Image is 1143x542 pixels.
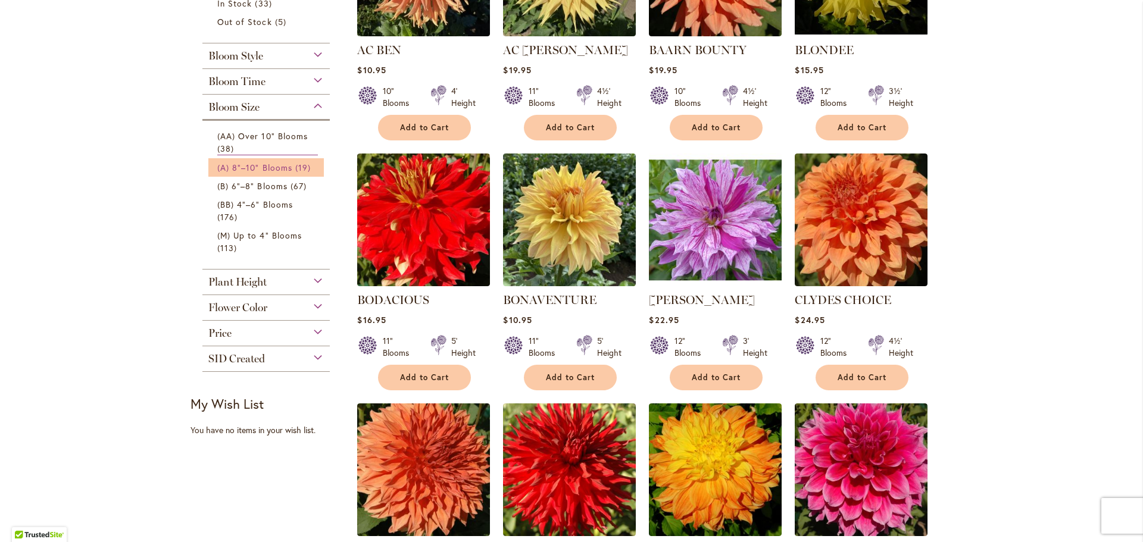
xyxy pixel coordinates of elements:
[383,85,416,109] div: 10" Blooms
[9,500,42,533] iframe: Launch Accessibility Center
[529,85,562,109] div: 11" Blooms
[400,123,449,133] span: Add to Cart
[217,199,293,210] span: (BB) 4"–6" Blooms
[795,403,927,536] img: EMORY PAUL
[649,314,679,325] span: $22.95
[217,16,272,27] span: Out of Stock
[743,85,767,109] div: 4½' Height
[357,153,490,286] img: BODACIOUS
[357,277,490,289] a: BODACIOUS
[670,365,763,390] button: Add to Cart
[524,365,617,390] button: Add to Cart
[383,335,416,359] div: 11" Blooms
[503,293,597,307] a: BONAVENTURE
[295,161,314,174] span: 19
[208,327,232,340] span: Price
[524,115,617,140] button: Add to Cart
[217,180,318,192] a: (B) 6"–8" Blooms 67
[190,424,349,436] div: You have no items in your wish list.
[217,161,318,174] a: (A) 8"–10" Blooms 19
[217,142,237,155] span: 38
[816,365,908,390] button: Add to Cart
[217,130,318,155] a: (AA) Over 10" Blooms 38
[451,335,476,359] div: 5' Height
[816,115,908,140] button: Add to Cart
[357,293,429,307] a: BODACIOUS
[795,293,891,307] a: CLYDES CHOICE
[503,43,628,57] a: AC [PERSON_NAME]
[889,335,913,359] div: 4½' Height
[208,49,263,62] span: Bloom Style
[208,101,260,114] span: Bloom Size
[743,335,767,359] div: 3' Height
[649,277,782,289] a: Brandon Michael
[692,372,741,383] span: Add to Cart
[451,85,476,109] div: 4' Height
[503,314,532,325] span: $10.95
[820,85,854,109] div: 12" Blooms
[889,85,913,109] div: 3½' Height
[291,180,310,192] span: 67
[208,352,265,365] span: SID Created
[649,153,782,286] img: Brandon Michael
[357,27,490,39] a: AC BEN
[217,242,240,254] span: 113
[546,372,595,383] span: Add to Cart
[670,115,763,140] button: Add to Cart
[597,335,622,359] div: 5' Height
[597,85,622,109] div: 4½' Height
[674,85,708,109] div: 10" Blooms
[649,43,747,57] a: BAARN BOUNTY
[503,27,636,39] a: AC Jeri
[503,153,636,286] img: Bonaventure
[795,64,823,76] span: $15.95
[529,335,562,359] div: 11" Blooms
[820,335,854,359] div: 12" Blooms
[357,403,490,536] img: CROYDON MASTERPIECE
[190,395,264,412] strong: My Wish List
[217,130,308,142] span: (AA) Over 10" Blooms
[208,275,267,289] span: Plant Height
[208,75,266,88] span: Bloom Time
[217,229,318,254] a: (M) Up to 4" Blooms 113
[503,277,636,289] a: Bonaventure
[357,43,401,57] a: AC BEN
[795,43,854,57] a: BLONDEE
[217,211,241,223] span: 176
[357,64,386,76] span: $10.95
[838,372,886,383] span: Add to Cart
[795,527,927,538] a: EMORY PAUL
[649,403,782,536] img: EL SOL
[378,115,471,140] button: Add to Cart
[795,27,927,39] a: Blondee
[692,123,741,133] span: Add to Cart
[217,180,288,192] span: (B) 6"–8" Blooms
[378,365,471,390] button: Add to Cart
[357,527,490,538] a: CROYDON MASTERPIECE
[217,230,302,241] span: (M) Up to 4" Blooms
[795,153,927,286] img: Clyde's Choice
[503,64,531,76] span: $19.95
[217,162,292,173] span: (A) 8"–10" Blooms
[503,403,636,536] img: DR LES
[546,123,595,133] span: Add to Cart
[217,15,318,28] a: Out of Stock 5
[649,527,782,538] a: EL SOL
[795,314,825,325] span: $24.95
[649,27,782,39] a: Baarn Bounty
[503,527,636,538] a: DR LES
[217,198,318,223] a: (BB) 4"–6" Blooms 176
[649,64,677,76] span: $19.95
[208,301,267,314] span: Flower Color
[838,123,886,133] span: Add to Cart
[674,335,708,359] div: 12" Blooms
[649,293,755,307] a: [PERSON_NAME]
[400,372,449,383] span: Add to Cart
[795,277,927,289] a: Clyde's Choice
[275,15,289,28] span: 5
[357,314,386,325] span: $16.95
